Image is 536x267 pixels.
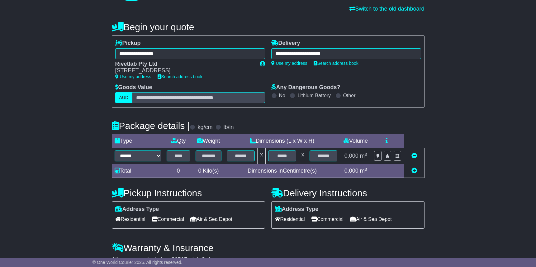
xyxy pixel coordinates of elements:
h4: Begin your quote [112,22,425,32]
h4: Warranty & Insurance [112,243,425,253]
h4: Pickup Instructions [112,188,265,198]
a: Switch to the old dashboard [349,6,424,12]
sup: 3 [365,152,367,157]
span: © One World Courier 2025. All rights reserved. [92,260,183,265]
td: Kilo(s) [193,164,224,178]
td: x [258,148,266,164]
span: 0.000 [344,168,358,174]
a: Search address book [314,61,358,66]
span: Air & Sea Depot [350,214,392,224]
span: 0.000 [344,153,358,159]
td: Weight [193,134,224,148]
div: [STREET_ADDRESS] [115,67,254,74]
label: Delivery [271,40,300,47]
td: x [299,148,307,164]
a: Use my address [271,61,307,66]
label: No [279,93,285,98]
span: Residential [115,214,145,224]
a: Remove this item [411,153,417,159]
label: lb/in [223,124,234,131]
a: Search address book [158,74,202,79]
label: Other [343,93,356,98]
span: m [360,168,367,174]
div: All our quotes include a $ FreightSafe warranty. [112,256,425,263]
span: 250 [175,256,184,263]
span: Residential [275,214,305,224]
span: Air & Sea Depot [190,214,232,224]
td: Qty [164,134,193,148]
td: Dimensions (L x W x H) [224,134,340,148]
td: 0 [164,164,193,178]
label: kg/cm [197,124,212,131]
h4: Delivery Instructions [271,188,425,198]
td: Total [112,164,164,178]
a: Add new item [411,168,417,174]
label: Lithium Battery [297,93,331,98]
label: AUD [115,92,133,103]
span: m [360,153,367,159]
td: Volume [340,134,371,148]
td: Dimensions in Centimetre(s) [224,164,340,178]
label: Any Dangerous Goods? [271,84,340,91]
h4: Package details | [112,121,190,131]
label: Address Type [275,206,319,213]
label: Goods Value [115,84,152,91]
sup: 3 [365,167,367,172]
div: Rivetlab Pty Ltd [115,61,254,68]
a: Use my address [115,74,151,79]
label: Pickup [115,40,141,47]
span: Commercial [152,214,184,224]
label: Address Type [115,206,159,213]
span: Commercial [311,214,344,224]
td: Type [112,134,164,148]
span: 0 [198,168,201,174]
